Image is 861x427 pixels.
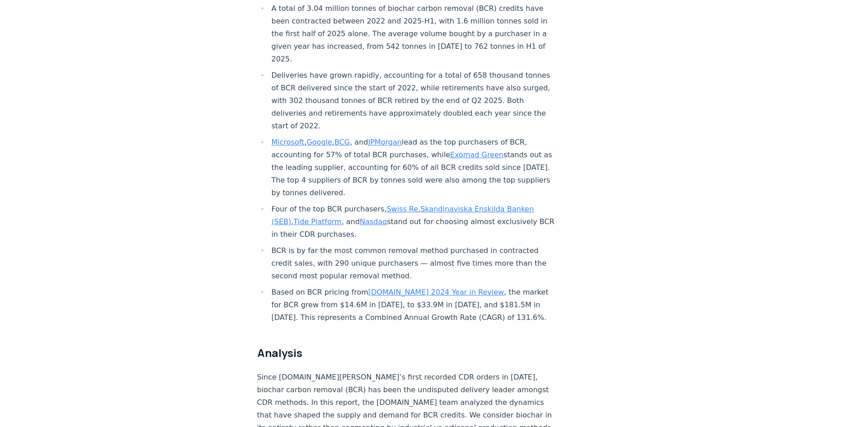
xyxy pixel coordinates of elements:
li: Deliveries have grown rapidly, accounting for a total of 658 thousand tonnes of BCR delivered sin... [269,69,556,132]
a: Exomad Green [450,150,503,159]
a: Nasdaq [360,217,387,226]
a: Google [306,138,332,146]
li: BCR is by far the most common removal method purchased in contracted credit sales, with 290 uniqu... [269,244,556,282]
a: Swiss Re [386,205,418,213]
h2: Analysis [257,346,556,360]
li: , , , and lead as the top purchasers of BCR, accounting for 57% of total BCR purchases, while sta... [269,136,556,199]
a: [DOMAIN_NAME] 2024 Year in Review [368,288,504,296]
a: Tide Platform [293,217,341,226]
li: Four of the top BCR purchasers, , , , and stand out for choosing almost exclusively BCR in their ... [269,203,556,241]
li: A total of 3.04 million tonnes of biochar carbon removal (BCR) credits have been contracted betwe... [269,2,556,66]
a: JPMorgan [368,138,401,146]
a: BCG [334,138,350,146]
li: Based on BCR pricing from , the market for BCR grew from $14.6M in [DATE], to $33.9M in [DATE], a... [269,286,556,324]
a: Microsoft [272,138,305,146]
